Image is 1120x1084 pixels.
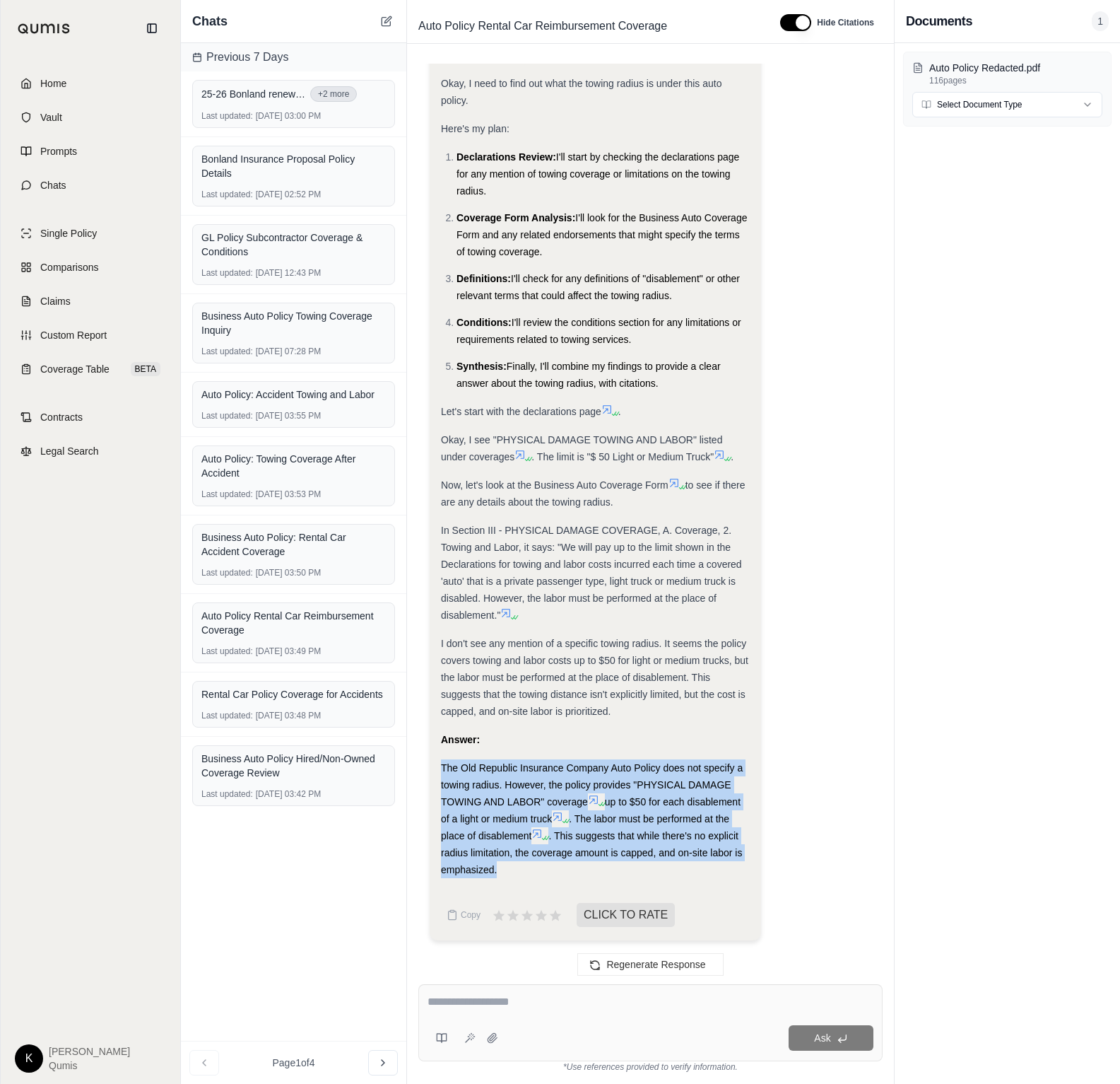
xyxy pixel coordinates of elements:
span: I'll look for the Business Auto Coverage Form and any related endorsements that might specify the... [456,212,747,257]
button: Regenerate Response [577,953,723,976]
div: *Use references provided to verify information. [418,1061,883,1073]
button: Auto Policy Redacted.pdf116pages [912,61,1102,86]
span: Last updated: [201,110,253,122]
span: Coverage Form Analysis: [456,212,575,223]
span: . This suggests that while there's no explicit radius limitation, the coverage amount is capped, ... [441,830,742,875]
div: [DATE] 03:53 PM [201,489,386,500]
a: Comparisons [9,252,172,283]
span: Last updated: [201,410,253,421]
div: [DATE] 12:43 PM [201,267,386,279]
span: Prompts [40,144,77,158]
span: I don't see any mention of a specific towing radius. It seems the policy covers towing and labor ... [441,638,748,717]
span: I'll start by checking the declarations page for any mention of towing coverage or limitations on... [456,151,739,197]
div: K [15,1044,43,1073]
span: Qumis [49,1059,130,1073]
span: Declarations Review: [456,151,556,163]
div: Bonland Insurance Proposal Policy Details [201,152,386,180]
span: . The limit is "$ 50 Light or Medium Truck" [531,451,714,462]
span: [PERSON_NAME] [49,1044,130,1059]
span: . [618,406,621,417]
span: Here's my plan: [441,123,509,134]
span: Synthesis: [456,361,507,372]
span: . [731,451,733,462]
a: Single Policy [9,218,172,249]
div: Business Auto Policy Towing Coverage Inquiry [201,309,386,337]
a: Coverage TableBETA [9,354,172,385]
span: Okay, I see "PHYSICAL DAMAGE TOWING AND LABOR" listed under coverages [441,434,722,462]
div: Rental Car Policy Coverage for Accidents [201,687,386,701]
span: Vault [40,110,62,124]
button: Copy [441,901,486,929]
span: Comparisons [40,260,98,274]
span: In Section III - PHYSICAL DAMAGE COVERAGE, A. Coverage, 2. Towing and Labor, it says: "We will pa... [441,525,742,621]
div: [DATE] 03:49 PM [201,646,386,657]
button: Collapse sidebar [141,17,163,40]
div: [DATE] 02:52 PM [201,189,386,200]
span: BETA [131,362,160,376]
span: 1 [1092,11,1109,31]
div: [DATE] 03:42 PM [201,788,386,800]
span: to see if there are any details about the towing radius. [441,479,745,508]
span: Regenerate Response [606,959,705,970]
span: Let's start with the declarations page [441,406,601,417]
img: Qumis Logo [18,23,71,34]
div: GL Policy Subcontractor Coverage & Conditions [201,231,386,259]
div: [DATE] 07:28 PM [201,346,386,357]
span: Custom Report [40,328,107,342]
span: Last updated: [201,189,253,200]
span: Legal Search [40,444,99,458]
strong: Answer: [441,734,480,745]
span: Auto Policy Rental Car Reimbursement Coverage [413,15,673,37]
span: Last updated: [201,489,253,500]
span: Coverage Table [40,362,110,376]
div: Business Auto Policy Hired/Non-Owned Coverage Review [201,752,386,780]
a: Prompts [9,136,172,167]
a: Legal Search [9,436,172,467]
span: Last updated: [201,346,253,357]
a: Home [9,68,172,99]
a: Chats [9,170,172,201]
a: Vault [9,102,172,133]
h3: Documents [906,11,972,31]
span: CLICK TO RATE [577,903,675,927]
div: Previous 7 Days [181,43,406,71]
span: Page 1 of 4 [273,1056,315,1070]
span: Okay, I need to find out what the towing radius is under this auto policy. [441,78,721,106]
div: Auto Policy: Towing Coverage After Accident [201,452,386,480]
div: Business Auto Policy: Rental Car Accident Coverage [201,530,386,559]
span: Single Policy [40,226,97,240]
span: Last updated: [201,267,253,279]
p: Auto Policy Redacted.pdf [929,61,1102,75]
span: Conditions: [456,317,512,328]
span: Home [40,76,66,91]
div: [DATE] 03:00 PM [201,110,386,122]
span: Copy [461,909,481,921]
span: Last updated: [201,567,253,578]
span: Last updated: [201,788,253,800]
div: Edit Title [413,15,763,37]
span: 25-26 Bonland renewal proposal without WC.pdf [201,87,307,101]
span: I'll review the conditions section for any limitations or requirements related to towing services. [456,317,741,345]
span: The Old Republic Insurance Company Auto Policy does not specify a towing radius. However, the pol... [441,762,743,808]
a: Contracts [9,402,172,433]
span: Claims [40,294,71,308]
span: Finally, I'll combine my findings to provide a clear answer about the towing radius, with citations. [456,361,721,389]
a: Custom Report [9,320,172,351]
button: Ask [789,1025,873,1051]
span: Contracts [40,410,83,424]
span: Last updated: [201,710,253,721]
span: I'll check for any definitions of "disablement" or other relevant terms that could affect the tow... [456,273,740,301]
span: Now, let's look at the Business Auto Coverage Form [441,479,668,491]
div: [DATE] 03:50 PM [201,567,386,578]
span: Hide Citations [817,17,874,28]
button: New Chat [378,13,395,30]
span: Last updated: [201,646,253,657]
button: +2 more [310,86,357,102]
div: [DATE] 03:55 PM [201,410,386,421]
a: Claims [9,286,172,317]
p: 116 pages [929,75,1102,86]
span: Chats [192,11,228,31]
span: Chats [40,178,66,192]
div: [DATE] 03:48 PM [201,710,386,721]
span: Definitions: [456,273,511,284]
